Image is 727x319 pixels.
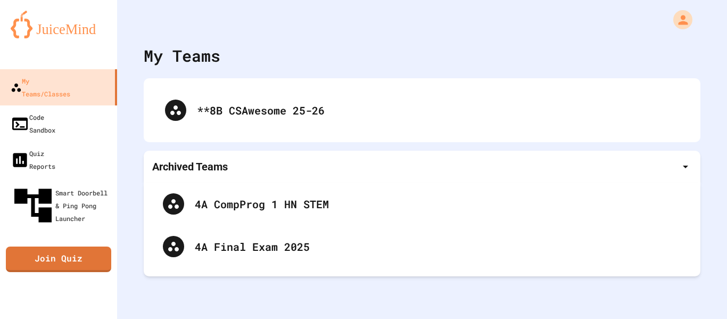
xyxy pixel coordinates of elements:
[154,89,690,132] div: **8B CSAwesome 25-26
[152,225,692,268] div: 4A Final Exam 2025
[195,196,681,212] div: 4A CompProg 1 HN STEM
[152,159,228,174] p: Archived Teams
[197,102,679,118] div: **8B CSAwesome 25-26
[152,183,692,225] div: 4A CompProg 1 HN STEM
[11,183,113,228] div: Smart Doorbell & Ping Pong Launcher
[6,247,111,272] a: Join Quiz
[11,147,55,173] div: Quiz Reports
[11,75,70,100] div: My Teams/Classes
[11,111,55,136] div: Code Sandbox
[195,239,681,255] div: 4A Final Exam 2025
[144,44,220,68] div: My Teams
[662,7,695,32] div: My Account
[11,11,106,38] img: logo-orange.svg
